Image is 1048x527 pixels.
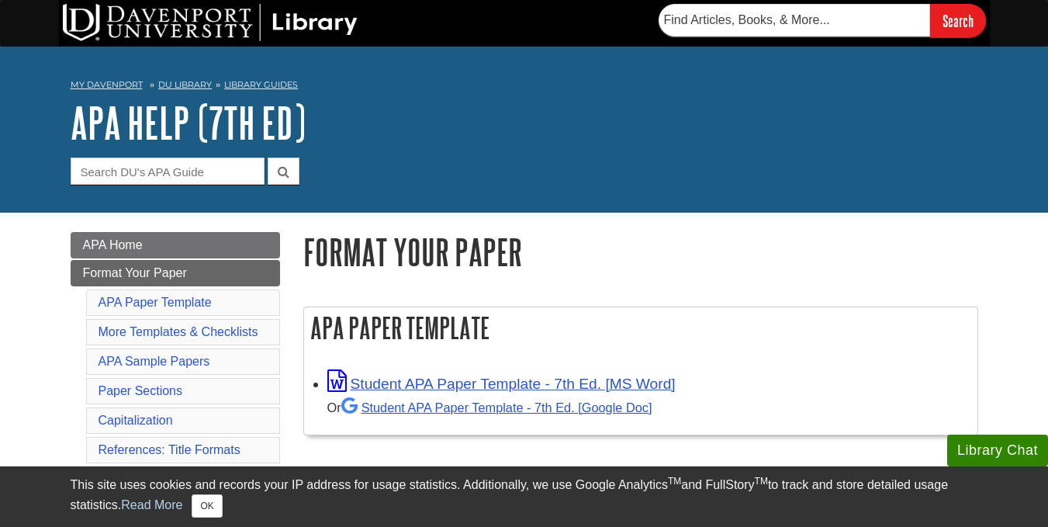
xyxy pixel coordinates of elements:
[63,4,358,41] img: DU Library
[71,158,265,185] input: Search DU's APA Guide
[71,232,280,258] a: APA Home
[930,4,986,37] input: Search
[659,4,930,36] input: Find Articles, Books, & More...
[327,400,652,414] small: Or
[224,79,298,90] a: Library Guides
[327,376,676,392] a: Link opens in new window
[158,79,212,90] a: DU Library
[99,355,210,368] a: APA Sample Papers
[99,414,173,427] a: Capitalization
[71,78,143,92] a: My Davenport
[99,296,212,309] a: APA Paper Template
[659,4,986,37] form: Searches DU Library's articles, books, and more
[71,99,306,147] a: APA Help (7th Ed)
[192,494,222,518] button: Close
[83,266,187,279] span: Format Your Paper
[304,307,977,348] h2: APA Paper Template
[71,75,978,99] nav: breadcrumb
[83,238,143,251] span: APA Home
[341,400,652,414] a: Student APA Paper Template - 7th Ed. [Google Doc]
[71,260,280,286] a: Format Your Paper
[755,476,768,487] sup: TM
[99,384,183,397] a: Paper Sections
[71,476,978,518] div: This site uses cookies and records your IP address for usage statistics. Additionally, we use Goo...
[99,443,240,456] a: References: Title Formats
[668,476,681,487] sup: TM
[303,232,978,272] h1: Format Your Paper
[99,325,258,338] a: More Templates & Checklists
[947,435,1048,466] button: Library Chat
[121,498,182,511] a: Read More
